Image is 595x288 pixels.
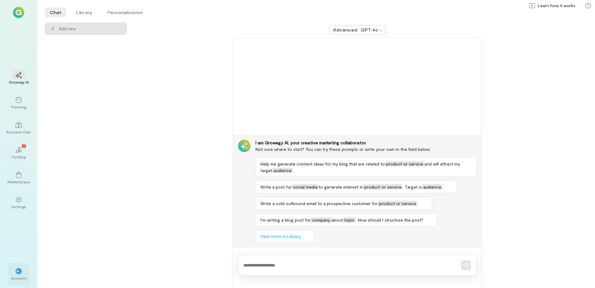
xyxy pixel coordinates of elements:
div: Account [11,276,26,281]
a: Settings [7,192,30,214]
span: . Target is [403,184,422,190]
span: topic [343,217,356,223]
div: I am Growegy AI, your creative marketing collaborator. [255,140,476,146]
span: Write a cold outbound email to a prospective customer for [260,201,378,206]
a: Planning [7,92,30,114]
span: product or service [363,184,403,190]
a: Growegy AI [7,67,30,89]
span: . How should I structure the post? [356,217,423,223]
div: Funding [12,154,26,159]
button: Help me generate content ideas for my blog that are related toproduct or serviceand will attract ... [255,157,476,177]
span: I’m writing a blog post for [260,217,311,223]
span: company [311,217,331,223]
span: product or service [378,201,417,206]
span: audience [272,168,293,173]
span: to generate interest in [319,184,363,190]
span: Add new [59,26,122,32]
div: Planning [11,104,26,109]
button: Write a post forsocial mediato generate interest inproduct or service. Target isaudience. [255,180,457,193]
li: Personalization [102,7,148,17]
div: Growegy AI [9,79,29,84]
div: Not sure where to start? You can try these prompts or write your own in the field below. [255,146,476,152]
span: . [293,168,294,173]
button: Write a cold outbound email to a prospective customer forproduct or service. [255,197,432,210]
span: Learn how it works [538,2,575,9]
div: Marketplace [7,179,30,184]
button: View more in Library [255,230,314,242]
span: Help me generate content ideas for my blog that are related to [260,161,385,166]
span: . [417,201,418,206]
button: I’m writing a blog post forcompanyabouttopic. How should I structure the post? [255,214,437,226]
span: Write a post for [260,184,292,190]
li: Library [71,7,97,17]
a: Marketplace [7,167,30,189]
div: Settings [12,204,26,209]
span: audience [422,184,443,190]
span: social media [292,184,319,190]
span: about [331,217,343,223]
a: Funding [7,142,30,164]
li: Chat [45,7,66,17]
span: View more in Library [260,233,301,239]
div: Business Plan [7,129,31,134]
span: . [443,184,443,190]
span: product or service [385,161,424,166]
div: Advanced · GPT‑4o [333,27,378,33]
a: Business Plan [7,117,30,139]
span: 7 [23,143,25,148]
